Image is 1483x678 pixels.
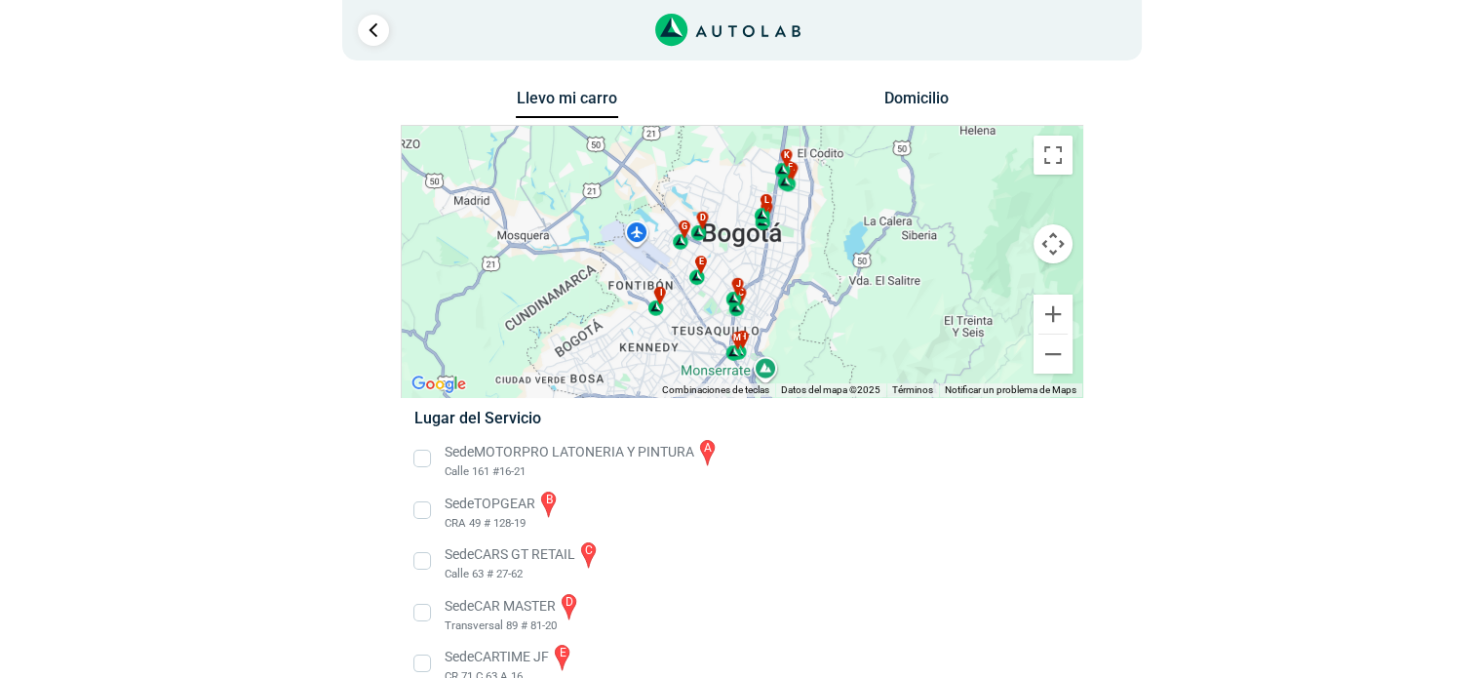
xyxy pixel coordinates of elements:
button: Llevo mi carro [516,89,618,119]
button: Domicilio [865,89,967,117]
a: Link al sitio de autolab [655,20,800,38]
button: Combinaciones de teclas [662,383,769,397]
a: Términos (se abre en una nueva pestaña) [892,384,933,395]
button: Reducir [1034,335,1073,374]
span: l [763,194,768,208]
img: Google [407,372,471,397]
span: g [682,220,687,234]
span: h [739,331,745,344]
span: i [659,287,662,300]
a: Abre esta zona en Google Maps (se abre en una nueva ventana) [407,372,471,397]
span: Datos del mapa ©2025 [781,384,880,395]
span: d [699,212,705,225]
span: k [783,149,789,163]
h5: Lugar del Servicio [414,409,1069,427]
button: Ampliar [1034,295,1073,334]
span: m [732,332,740,345]
button: Controles de visualización del mapa [1034,224,1073,263]
span: j [735,278,740,292]
a: Ir al paso anterior [358,15,389,46]
span: e [698,256,703,269]
a: Notificar un problema de Maps [945,384,1076,395]
button: Cambiar a la vista en pantalla completa [1034,136,1073,175]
